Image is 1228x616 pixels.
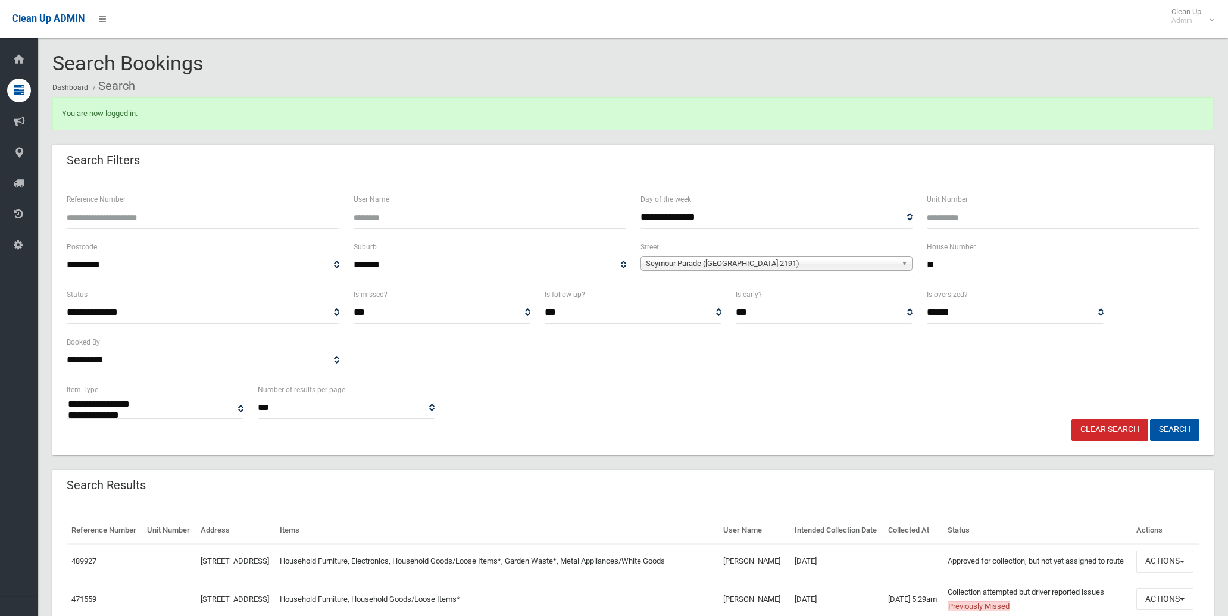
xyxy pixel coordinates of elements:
a: 471559 [71,595,96,604]
label: Is oversized? [927,288,968,301]
button: Actions [1136,551,1193,573]
label: Unit Number [927,193,968,206]
span: Clean Up [1165,7,1213,25]
a: [STREET_ADDRESS] [201,556,269,565]
span: Clean Up ADMIN [12,13,85,24]
div: You are now logged in. [52,97,1214,130]
label: Status [67,288,88,301]
label: Booked By [67,336,100,349]
label: Reference Number [67,193,126,206]
th: Actions [1132,517,1199,544]
a: Clear Search [1071,419,1148,441]
th: Unit Number [142,517,196,544]
label: Item Type [67,383,98,396]
td: [DATE] [790,544,883,579]
label: Day of the week [640,193,691,206]
th: Items [275,517,719,544]
th: User Name [718,517,790,544]
label: Number of results per page [258,383,345,396]
small: Admin [1171,16,1201,25]
button: Search [1150,419,1199,441]
label: Street [640,240,659,254]
label: Is follow up? [545,288,585,301]
th: Address [196,517,275,544]
td: [PERSON_NAME] [718,544,790,579]
a: [STREET_ADDRESS] [201,595,269,604]
span: Search Bookings [52,51,204,75]
label: Postcode [67,240,97,254]
span: Previously Missed [948,601,1010,611]
th: Intended Collection Date [790,517,883,544]
label: House Number [927,240,976,254]
a: 489927 [71,556,96,565]
li: Search [90,75,135,97]
header: Search Filters [52,149,154,172]
label: Suburb [354,240,377,254]
a: Dashboard [52,83,88,92]
td: Approved for collection, but not yet assigned to route [943,544,1132,579]
button: Actions [1136,588,1193,610]
label: User Name [354,193,389,206]
th: Reference Number [67,517,142,544]
header: Search Results [52,474,160,497]
td: Household Furniture, Electronics, Household Goods/Loose Items*, Garden Waste*, Metal Appliances/W... [275,544,719,579]
label: Is early? [736,288,762,301]
th: Collected At [883,517,943,544]
th: Status [943,517,1132,544]
label: Is missed? [354,288,388,301]
span: Seymour Parade ([GEOGRAPHIC_DATA] 2191) [646,257,897,271]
